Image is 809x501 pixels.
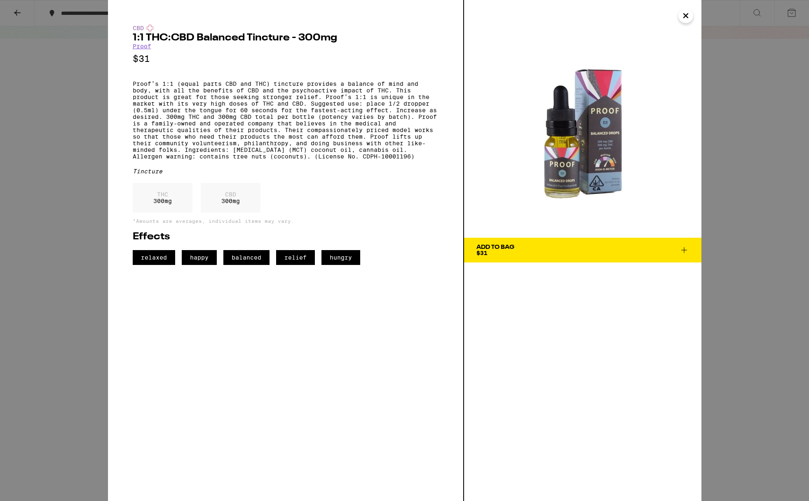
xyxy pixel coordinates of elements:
[147,25,153,31] img: cbdColor.svg
[133,183,192,213] div: 300 mg
[133,250,175,265] span: relaxed
[476,250,488,256] span: $31
[133,168,439,175] div: Tincture
[133,232,439,242] h2: Effects
[201,183,260,213] div: 300 mg
[5,6,59,12] span: Hi. Need any help?
[223,250,270,265] span: balanced
[133,33,439,43] h2: 1:1 THC:CBD Balanced Tincture - 300mg
[276,250,315,265] span: relief
[476,244,514,250] div: Add To Bag
[221,191,240,198] p: CBD
[133,218,439,224] p: *Amounts are averages, individual items may vary.
[182,250,217,265] span: happy
[133,25,439,31] div: CBD
[133,54,439,64] p: $31
[153,191,172,198] p: THC
[133,43,151,50] a: Proof
[133,80,439,160] p: Proof’s 1:1 (equal parts CBD and THC) tincture provides a balance of mind and body, with all the ...
[464,238,701,262] button: Add To Bag$31
[321,250,360,265] span: hungry
[678,8,693,23] button: Close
